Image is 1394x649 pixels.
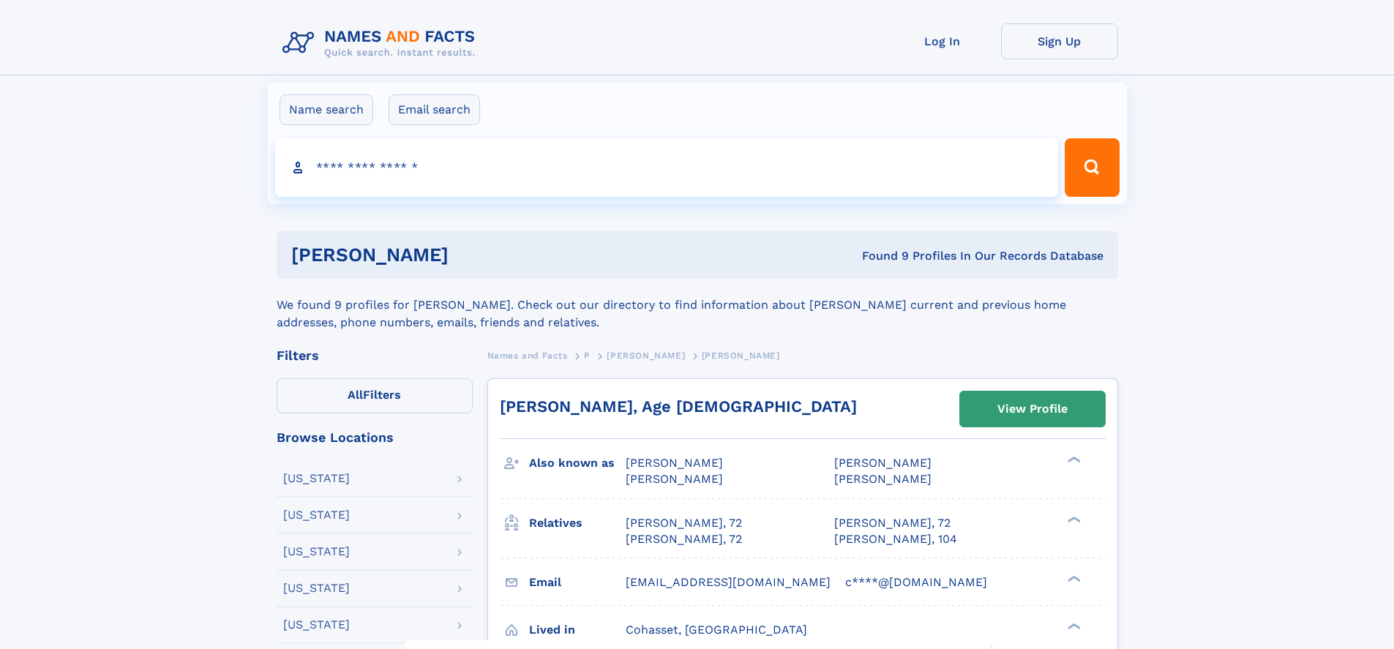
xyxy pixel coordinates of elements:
[1064,514,1082,524] div: ❯
[283,619,350,631] div: [US_STATE]
[626,515,742,531] a: [PERSON_NAME], 72
[997,392,1068,426] div: View Profile
[834,531,957,547] a: [PERSON_NAME], 104
[960,391,1105,427] a: View Profile
[283,546,350,558] div: [US_STATE]
[834,515,951,531] a: [PERSON_NAME], 72
[607,346,685,364] a: [PERSON_NAME]
[389,94,480,125] label: Email search
[280,94,373,125] label: Name search
[529,570,626,595] h3: Email
[584,346,591,364] a: P
[277,378,473,413] label: Filters
[487,346,568,364] a: Names and Facts
[529,618,626,642] h3: Lived in
[277,279,1118,331] div: We found 9 profiles for [PERSON_NAME]. Check out our directory to find information about [PERSON_...
[500,397,857,416] a: [PERSON_NAME], Age [DEMOGRAPHIC_DATA]
[1065,138,1119,197] button: Search Button
[626,472,723,486] span: [PERSON_NAME]
[834,472,932,486] span: [PERSON_NAME]
[275,138,1059,197] input: search input
[277,349,473,362] div: Filters
[702,350,780,361] span: [PERSON_NAME]
[626,531,742,547] a: [PERSON_NAME], 72
[283,509,350,521] div: [US_STATE]
[607,350,685,361] span: [PERSON_NAME]
[884,23,1001,59] a: Log In
[1064,574,1082,583] div: ❯
[626,623,807,637] span: Cohasset, [GEOGRAPHIC_DATA]
[584,350,591,361] span: P
[1064,621,1082,631] div: ❯
[277,23,487,63] img: Logo Names and Facts
[529,451,626,476] h3: Also known as
[626,575,831,589] span: [EMAIL_ADDRESS][DOMAIN_NAME]
[655,248,1103,264] div: Found 9 Profiles In Our Records Database
[277,431,473,444] div: Browse Locations
[834,456,932,470] span: [PERSON_NAME]
[529,511,626,536] h3: Relatives
[283,582,350,594] div: [US_STATE]
[1064,455,1082,465] div: ❯
[1001,23,1118,59] a: Sign Up
[283,473,350,484] div: [US_STATE]
[626,456,723,470] span: [PERSON_NAME]
[348,388,363,402] span: All
[291,246,656,264] h1: [PERSON_NAME]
